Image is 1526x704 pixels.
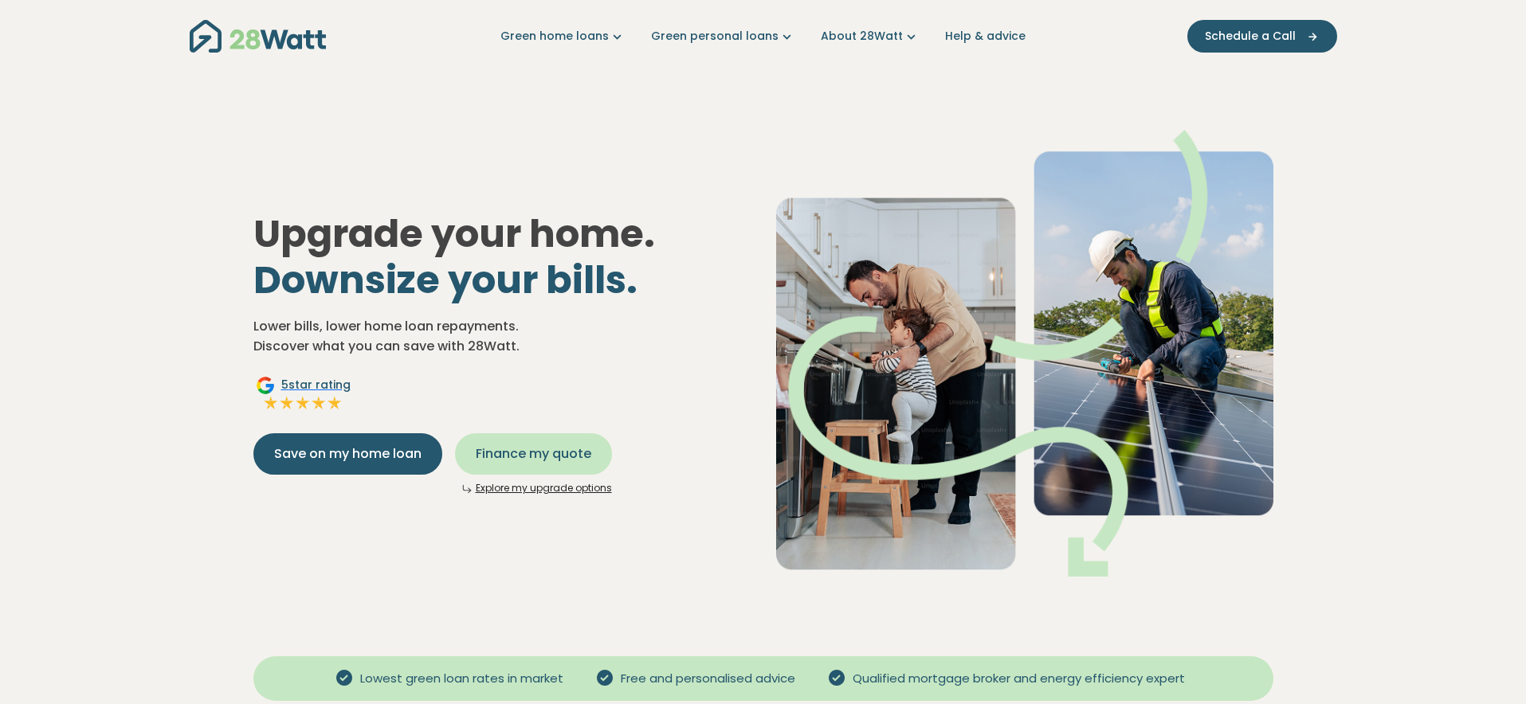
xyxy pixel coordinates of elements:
p: Lower bills, lower home loan repayments. Discover what you can save with 28Watt. [253,316,751,357]
span: Free and personalised advice [614,670,802,688]
a: About 28Watt [821,28,920,45]
img: Full star [263,395,279,411]
button: Schedule a Call [1187,20,1337,53]
span: Lowest green loan rates in market [354,670,570,688]
img: Full star [311,395,327,411]
span: Schedule a Call [1205,28,1296,45]
a: Green personal loans [651,28,795,45]
nav: Main navigation [190,16,1337,57]
a: Green home loans [500,28,626,45]
button: Finance my quote [455,433,612,475]
a: Google5star ratingFull starFull starFull starFull starFull star [253,376,353,414]
span: Save on my home loan [274,444,422,463]
a: Explore my upgrade options [476,481,612,495]
h1: Upgrade your home. [253,211,751,303]
button: Save on my home loan [253,433,442,475]
img: Dad helping toddler [776,130,1273,577]
span: Qualified mortgage broker and energy efficiency expert [846,670,1191,688]
img: Full star [295,395,311,411]
img: Full star [327,395,343,411]
img: 28Watt [190,20,326,53]
img: Full star [279,395,295,411]
span: Finance my quote [476,444,591,463]
img: Google [256,376,275,395]
span: Downsize your bills. [253,253,637,307]
a: Help & advice [945,28,1026,45]
span: 5 star rating [281,377,351,393]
